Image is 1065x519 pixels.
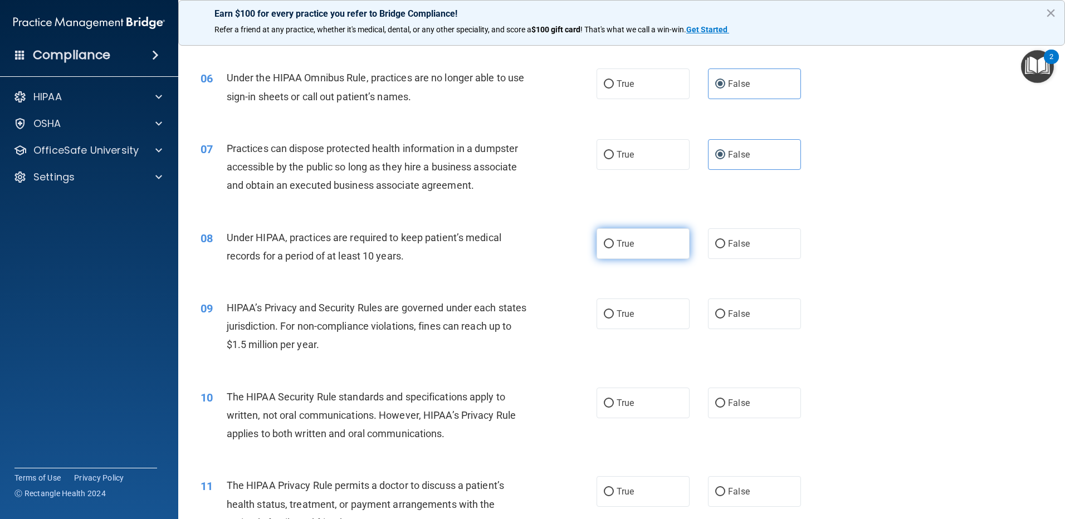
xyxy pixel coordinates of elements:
span: False [728,238,750,249]
input: False [715,240,725,248]
span: False [728,309,750,319]
input: False [715,488,725,496]
a: Get Started [686,25,729,34]
span: True [617,398,634,408]
a: Terms of Use [14,472,61,483]
input: False [715,80,725,89]
span: 10 [201,391,213,404]
span: 07 [201,143,213,156]
span: ! That's what we call a win-win. [580,25,686,34]
span: False [728,149,750,160]
span: True [617,486,634,497]
input: True [604,151,614,159]
a: HIPAA [13,90,162,104]
p: Settings [33,170,75,184]
a: OfficeSafe University [13,144,162,157]
a: Privacy Policy [74,472,124,483]
button: Close [1046,4,1056,22]
span: The HIPAA Security Rule standards and specifications apply to written, not oral communications. H... [227,391,516,439]
strong: $100 gift card [531,25,580,34]
span: 06 [201,72,213,85]
a: OSHA [13,117,162,130]
span: False [728,79,750,89]
span: True [617,238,634,249]
span: Refer a friend at any practice, whether it's medical, dental, or any other speciality, and score a [214,25,531,34]
span: 09 [201,302,213,315]
span: Under HIPAA, practices are required to keep patient’s medical records for a period of at least 10... [227,232,501,262]
input: False [715,310,725,319]
span: HIPAA’s Privacy and Security Rules are governed under each states jurisdiction. For non-complianc... [227,302,527,350]
input: True [604,80,614,89]
input: True [604,310,614,319]
p: OSHA [33,117,61,130]
input: True [604,488,614,496]
img: PMB logo [13,12,165,34]
button: Open Resource Center, 2 new notifications [1021,50,1054,83]
input: False [715,399,725,408]
a: Settings [13,170,162,184]
span: 08 [201,232,213,245]
input: False [715,151,725,159]
span: True [617,79,634,89]
p: Earn $100 for every practice you refer to Bridge Compliance! [214,8,1029,19]
p: OfficeSafe University [33,144,139,157]
span: True [617,149,634,160]
span: Ⓒ Rectangle Health 2024 [14,488,106,499]
span: False [728,398,750,408]
input: True [604,240,614,248]
h4: Compliance [33,47,110,63]
span: False [728,486,750,497]
p: HIPAA [33,90,62,104]
strong: Get Started [686,25,727,34]
span: 11 [201,479,213,493]
span: Under the HIPAA Omnibus Rule, practices are no longer able to use sign-in sheets or call out pati... [227,72,525,102]
div: 2 [1049,57,1053,71]
span: True [617,309,634,319]
input: True [604,399,614,408]
span: Practices can dispose protected health information in a dumpster accessible by the public so long... [227,143,518,191]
